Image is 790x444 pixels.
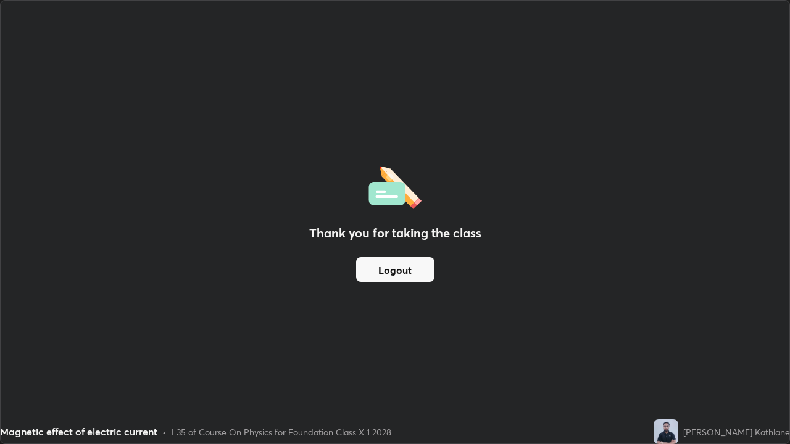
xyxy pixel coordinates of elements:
div: L35 of Course On Physics for Foundation Class X 1 2028 [172,425,391,438]
div: [PERSON_NAME] Kathlane [683,425,790,438]
img: 191c609c7ab1446baba581773504bcda.jpg [654,419,678,444]
h2: Thank you for taking the class [309,224,481,242]
button: Logout [356,257,434,282]
img: offlineFeedback.1438e8b3.svg [368,162,422,209]
div: • [162,425,167,438]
